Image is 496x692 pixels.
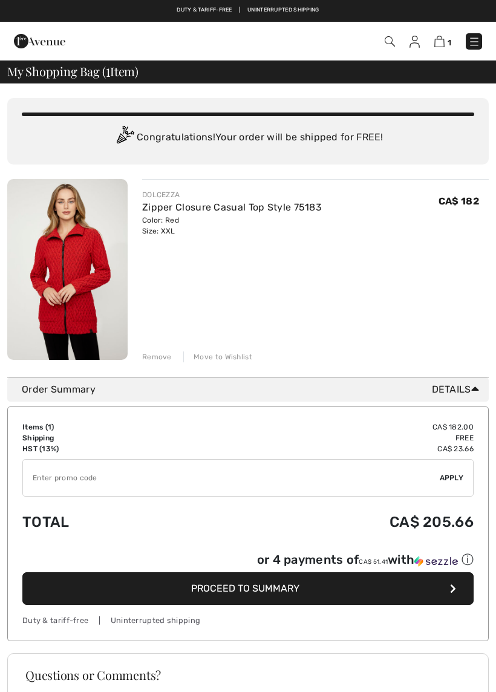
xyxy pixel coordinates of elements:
[22,615,474,626] div: Duty & tariff-free | Uninterrupted shipping
[22,382,484,397] div: Order Summary
[434,36,445,47] img: Shopping Bag
[385,36,395,47] img: Search
[22,432,184,443] td: Shipping
[22,552,474,572] div: or 4 payments ofCA$ 51.41withSezzle Click to learn more about Sezzle
[184,501,474,543] td: CA$ 205.66
[414,556,458,567] img: Sezzle
[142,215,322,237] div: Color: Red Size: XXL
[14,29,65,53] img: 1ère Avenue
[7,179,128,360] img: Zipper Closure Casual Top Style 75183
[142,351,172,362] div: Remove
[106,62,110,78] span: 1
[439,195,479,207] span: CA$ 182
[184,443,474,454] td: CA$ 23.66
[22,572,474,605] button: Proceed to Summary
[23,460,440,496] input: Promo code
[257,552,474,568] div: or 4 payments of with
[113,126,137,150] img: Congratulation2.svg
[22,126,474,150] div: Congratulations! Your order will be shipped for FREE!
[468,36,480,48] img: Menu
[183,351,252,362] div: Move to Wishlist
[191,583,299,594] span: Proceed to Summary
[7,65,139,77] span: My Shopping Bag ( Item)
[142,201,322,213] a: Zipper Closure Casual Top Style 75183
[25,669,471,681] h3: Questions or Comments?
[142,189,322,200] div: DOLCEZZA
[184,422,474,432] td: CA$ 182.00
[22,501,184,543] td: Total
[448,38,451,47] span: 1
[14,34,65,46] a: 1ère Avenue
[48,423,51,431] span: 1
[410,36,420,48] img: My Info
[359,558,388,566] span: CA$ 51.41
[440,472,464,483] span: Apply
[434,34,451,48] a: 1
[184,432,474,443] td: Free
[22,443,184,454] td: HST (13%)
[22,422,184,432] td: Items ( )
[432,382,484,397] span: Details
